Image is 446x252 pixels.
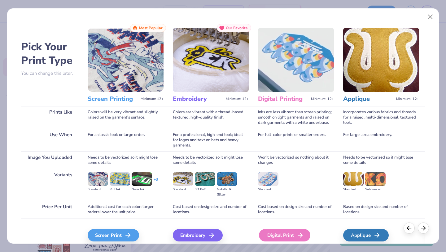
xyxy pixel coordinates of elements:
img: 3D Puff [195,172,215,186]
span: Minimum: 12+ [311,97,334,101]
div: For large-area embroidery. [343,129,419,151]
img: Standard [173,172,193,186]
div: Use When [21,129,78,151]
img: Standard [88,172,108,186]
img: Metallic & Glitter [217,172,237,186]
div: Needs to be vectorized so it might lose some details [173,151,249,169]
img: Puff Ink [110,172,130,186]
div: Cost based on design size and number of locations. [258,201,334,218]
div: 3D Puff [195,187,215,192]
img: Screen Printing [88,28,164,92]
div: Inks are less vibrant than screen printing; smooth on light garments and raised on dark garments ... [258,106,334,129]
h3: Applique [343,95,394,103]
img: Digital Printing [258,28,334,92]
div: Price Per Unit [21,201,78,218]
img: Embroidery [173,28,249,92]
div: For full-color prints or smaller orders. [258,129,334,151]
div: Needs to be vectorized so it might lose some details [343,151,419,169]
div: Standard [173,187,193,192]
h2: Pick Your Print Type [21,40,78,67]
div: Neon Ink [132,187,152,192]
div: Won't be vectorized so nothing about it changes [258,151,334,169]
div: + 3 [154,177,158,187]
h3: Digital Printing [258,95,308,103]
div: Applique [343,229,389,241]
div: Colors will be very vibrant and slightly raised on the garment's surface. [88,106,164,129]
div: Standard [343,187,364,192]
h3: Embroidery [173,95,223,103]
span: Our Favorite [226,26,248,30]
div: Cost based on design size and number of locations. [173,201,249,218]
div: Image You Uploaded [21,151,78,169]
div: Incorporates various fabrics and threads for a raised, multi-dimensional, textured look. [343,106,419,129]
div: For a professional, high-end look; ideal for logos and text on hats and heavy garments. [173,129,249,151]
button: Close [425,11,436,23]
div: Based on design size and number of locations. [343,201,419,218]
div: Puff Ink [110,187,130,192]
div: Colors are vibrant with a thread-based textured, high-quality finish. [173,106,249,129]
span: We'll vectorize your image. [343,243,419,248]
div: Sublimated [365,187,386,192]
img: Applique [343,28,419,92]
span: Minimum: 12+ [396,97,419,101]
div: Screen Print [88,229,139,241]
span: We'll vectorize your image. [173,243,249,248]
div: Standard [258,187,278,192]
span: We'll vectorize your image. [88,243,164,248]
img: Standard [343,172,364,186]
div: Metallic & Glitter [217,187,237,197]
img: Neon Ink [132,172,152,186]
img: Standard [258,172,278,186]
div: Digital Print [259,229,310,241]
span: Minimum: 12+ [226,97,249,101]
img: Sublimated [365,172,386,186]
span: Minimum: 12+ [141,97,164,101]
div: Prints Like [21,106,78,129]
div: For a classic look or large order. [88,129,164,151]
div: Standard [88,187,108,192]
div: Needs to be vectorized so it might lose some details [88,151,164,169]
div: Variants [21,169,78,201]
h3: Screen Printing [88,95,138,103]
p: You can change this later. [21,71,78,76]
span: Most Popular [139,26,163,30]
div: Additional cost for each color; larger orders lower the unit price. [88,201,164,218]
div: Embroidery [173,229,223,241]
